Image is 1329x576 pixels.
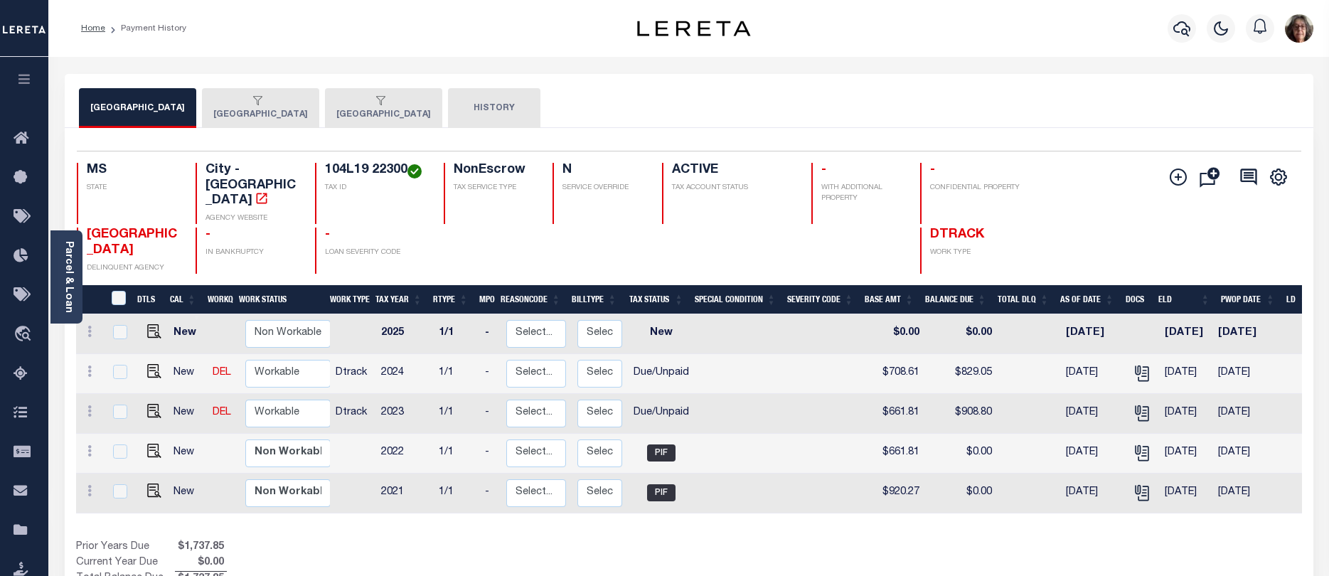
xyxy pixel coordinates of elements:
[821,164,826,176] span: -
[206,228,210,241] span: -
[1281,285,1314,314] th: LD: activate to sort column ascending
[202,285,233,314] th: WorkQ
[76,555,175,571] td: Current Year Due
[213,368,231,378] a: DEL
[370,285,427,314] th: Tax Year: activate to sort column ascending
[637,21,751,36] img: logo-dark.svg
[63,241,73,313] a: Parcel & Loan
[79,88,196,128] button: [GEOGRAPHIC_DATA]
[1060,314,1125,354] td: [DATE]
[865,394,925,434] td: $661.81
[930,164,935,176] span: -
[206,213,298,224] p: AGENCY WEBSITE
[448,88,540,128] button: HISTORY
[325,163,427,178] h4: 104L19 22300
[925,434,998,474] td: $0.00
[479,434,501,474] td: -
[479,354,501,394] td: -
[375,434,433,474] td: 2022
[454,183,535,193] p: TAX SERVICE TYPE
[202,88,319,128] button: [GEOGRAPHIC_DATA]
[325,183,427,193] p: TAX ID
[87,183,179,193] p: STATE
[1060,394,1125,434] td: [DATE]
[865,474,925,513] td: $920.27
[474,285,495,314] th: MPO
[132,285,164,314] th: DTLS
[164,285,202,314] th: CAL: activate to sort column ascending
[628,314,695,354] td: New
[168,354,207,394] td: New
[1060,474,1125,513] td: [DATE]
[647,484,676,501] span: PIF
[103,285,132,314] th: &nbsp;
[622,285,689,314] th: Tax Status: activate to sort column ascending
[1159,394,1212,434] td: [DATE]
[433,474,479,513] td: 1/1
[14,326,36,344] i: travel_explore
[1159,314,1212,354] td: [DATE]
[1215,285,1281,314] th: PWOP Date: activate to sort column ascending
[1159,434,1212,474] td: [DATE]
[1060,434,1125,474] td: [DATE]
[433,314,479,354] td: 1/1
[821,183,903,204] p: WITH ADDITIONAL PROPERTY
[1212,434,1276,474] td: [DATE]
[925,474,998,513] td: $0.00
[168,434,207,474] td: New
[689,285,781,314] th: Special Condition: activate to sort column ascending
[1060,354,1125,394] td: [DATE]
[76,540,175,555] td: Prior Years Due
[930,247,1023,258] p: WORK TYPE
[175,540,227,555] span: $1,737.85
[87,228,177,257] span: [GEOGRAPHIC_DATA]
[375,474,433,513] td: 2021
[479,394,501,434] td: -
[433,434,479,474] td: 1/1
[647,444,676,462] span: PIF
[479,474,501,513] td: -
[479,314,501,354] td: -
[206,247,298,258] p: IN BANKRUPTCY
[330,354,375,394] td: Dtrack
[1212,354,1276,394] td: [DATE]
[925,354,998,394] td: $829.05
[562,163,644,178] h4: N
[87,163,179,178] h4: MS
[168,474,207,513] td: New
[1153,285,1215,314] th: ELD: activate to sort column ascending
[433,394,479,434] td: 1/1
[672,183,795,193] p: TAX ACCOUNT STATUS
[375,314,433,354] td: 2025
[325,88,442,128] button: [GEOGRAPHIC_DATA]
[168,314,207,354] td: New
[781,285,859,314] th: Severity Code: activate to sort column ascending
[433,354,479,394] td: 1/1
[930,183,1023,193] p: CONFIDENTIAL PROPERTY
[992,285,1055,314] th: Total DLQ: activate to sort column ascending
[495,285,566,314] th: ReasonCode: activate to sort column ascending
[865,434,925,474] td: $661.81
[672,163,795,178] h4: ACTIVE
[168,394,207,434] td: New
[628,394,695,434] td: Due/Unpaid
[1159,354,1212,394] td: [DATE]
[87,263,179,274] p: DELINQUENT AGENCY
[1159,474,1212,513] td: [DATE]
[324,285,370,314] th: Work Type
[1055,285,1120,314] th: As of Date: activate to sort column ascending
[930,228,984,241] span: DTRACK
[175,555,227,571] span: $0.00
[325,228,330,241] span: -
[865,354,925,394] td: $708.61
[375,394,433,434] td: 2023
[628,354,695,394] td: Due/Unpaid
[1212,314,1276,354] td: [DATE]
[81,24,105,33] a: Home
[454,163,535,178] h4: NonEscrow
[566,285,622,314] th: BillType: activate to sort column ascending
[427,285,474,314] th: RType: activate to sort column ascending
[330,394,375,434] td: Dtrack
[1212,474,1276,513] td: [DATE]
[1212,394,1276,434] td: [DATE]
